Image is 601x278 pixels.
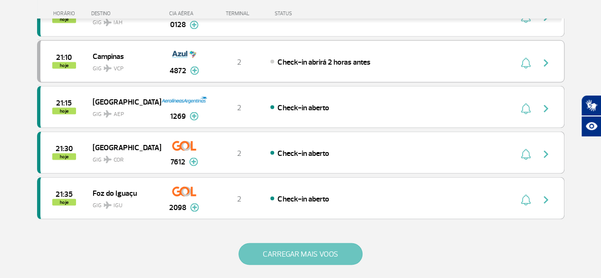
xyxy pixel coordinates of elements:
[521,103,531,114] img: sino-painel-voo.svg
[56,191,73,197] span: 2025-09-30 21:35:00
[93,59,153,73] span: GIG
[161,10,208,17] div: CIA AÉREA
[93,49,153,62] span: Campinas
[104,110,112,117] img: destiny_airplane.svg
[189,157,198,166] img: mais-info-painel-voo.svg
[170,65,186,76] span: 4872
[104,155,112,163] img: destiny_airplane.svg
[52,153,76,160] span: hoje
[540,148,552,160] img: seta-direita-painel-voo.svg
[93,150,153,164] span: GIG
[104,64,112,72] img: destiny_airplane.svg
[208,10,270,17] div: TERMINAL
[114,155,124,164] span: COR
[521,148,531,160] img: sino-painel-voo.svg
[540,194,552,205] img: seta-direita-painel-voo.svg
[277,194,329,203] span: Check-in aberto
[190,20,199,29] img: mais-info-painel-voo.svg
[93,186,153,199] span: Foz do Iguaçu
[104,201,112,209] img: destiny_airplane.svg
[114,201,123,210] span: IGU
[277,103,329,112] span: Check-in aberto
[170,110,186,122] span: 1269
[238,243,363,265] button: CARREGAR MAIS VOOS
[93,141,153,153] span: [GEOGRAPHIC_DATA]
[56,54,72,60] span: 2025-09-30 21:10:00
[277,57,370,67] span: Check-in abrirá 2 horas antes
[52,62,76,68] span: hoje
[190,203,199,211] img: mais-info-painel-voo.svg
[171,156,185,167] span: 7612
[270,10,347,17] div: STATUS
[40,10,92,17] div: HORÁRIO
[91,10,161,17] div: DESTINO
[540,57,552,68] img: seta-direita-painel-voo.svg
[540,103,552,114] img: seta-direita-painel-voo.svg
[521,57,531,68] img: sino-painel-voo.svg
[521,194,531,205] img: sino-painel-voo.svg
[93,105,153,118] span: GIG
[277,148,329,158] span: Check-in aberto
[581,95,601,137] div: Plugin de acessibilidade da Hand Talk.
[169,201,186,213] span: 2098
[581,116,601,137] button: Abrir recursos assistivos.
[114,110,124,118] span: AEP
[237,57,241,67] span: 2
[581,95,601,116] button: Abrir tradutor de língua de sinais.
[170,19,186,30] span: 0128
[114,64,124,73] span: VCP
[56,99,72,106] span: 2025-09-30 21:15:00
[93,95,153,107] span: [GEOGRAPHIC_DATA]
[52,107,76,114] span: hoje
[237,103,241,112] span: 2
[237,148,241,158] span: 2
[52,199,76,205] span: hoje
[56,145,73,152] span: 2025-09-30 21:30:00
[237,194,241,203] span: 2
[190,112,199,120] img: mais-info-painel-voo.svg
[190,66,199,75] img: mais-info-painel-voo.svg
[93,196,153,210] span: GIG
